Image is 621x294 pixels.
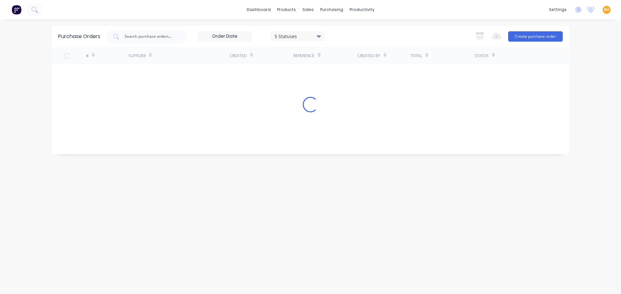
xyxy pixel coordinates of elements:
[244,5,274,15] a: dashboard
[274,5,299,15] div: products
[12,5,21,15] img: Factory
[357,53,380,59] div: Created By
[230,53,247,59] div: Created
[124,33,178,40] input: Search purchase orders...
[128,53,146,59] div: Supplier
[198,32,252,41] input: Order Date
[293,53,314,59] div: Reference
[508,31,563,42] button: Create purchase order
[299,5,317,15] div: sales
[604,7,609,13] span: BH
[317,5,346,15] div: purchasing
[410,53,422,59] div: Total
[474,53,489,59] div: Status
[546,5,570,15] div: settings
[58,33,100,40] div: Purchase Orders
[346,5,378,15] div: productivity
[275,33,321,39] div: 5 Statuses
[86,53,89,59] div: #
